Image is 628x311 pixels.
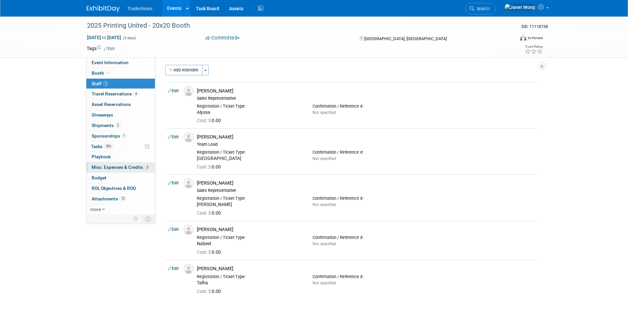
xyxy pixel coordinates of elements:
[92,60,129,65] span: Event Information
[168,89,179,93] a: Edit
[168,135,179,139] a: Edit
[141,215,155,223] td: Toggle Event Tabs
[86,152,155,162] a: Playbook
[104,46,115,51] a: Edit
[197,249,224,255] span: 0.00
[86,68,155,78] a: Booth
[86,79,155,89] a: Staff5
[86,99,155,110] a: Asset Reservations
[184,264,194,274] img: Associate-Profile-5.png
[197,289,212,294] span: Cost: $
[197,142,534,147] div: Team Lead
[128,6,153,11] span: Tradeshows
[197,210,212,216] span: Cost: $
[197,266,534,272] div: [PERSON_NAME]
[92,154,111,159] span: Playbook
[115,123,120,128] span: 2
[184,178,194,188] img: Associate-Profile-5.png
[197,188,534,193] div: Sales Representative
[92,133,127,139] span: Sponsorships
[197,156,303,162] div: [GEOGRAPHIC_DATA]
[313,274,418,279] div: Confirmation / Reference #:
[203,35,242,41] button: Committed
[520,35,526,40] img: Format-Inperson.png
[184,86,194,96] img: Associate-Profile-5.png
[197,289,224,294] span: 0.00
[122,133,127,138] span: 1
[104,144,113,149] span: 33%
[465,3,496,14] a: Search
[475,34,543,44] div: Event Format
[91,144,113,149] span: Tasks
[197,164,224,169] span: 0.00
[92,102,131,107] span: Asset Reservations
[101,35,107,40] span: to
[85,20,504,32] div: 2025 Printing United - 20x20 Booth
[197,118,224,123] span: 0.00
[103,81,108,86] span: 5
[197,134,534,140] div: [PERSON_NAME]
[86,173,155,183] a: Budget
[130,215,142,223] td: Personalize Event Tab Strip
[313,110,336,115] span: Not specified
[197,226,534,233] div: [PERSON_NAME]
[197,210,224,216] span: 0.00
[197,235,303,240] div: Registration / Ticket Type:
[313,242,336,246] span: Not specified
[474,6,490,11] span: Search
[197,180,534,186] div: [PERSON_NAME]
[107,71,110,75] i: Booth reservation complete
[92,123,120,128] span: Shipments
[87,6,120,12] img: ExhibitDay
[522,24,548,29] span: Event ID: 11118738
[197,96,534,101] div: Sales Representative
[313,104,418,109] div: Confirmation / Reference #:
[197,110,303,116] div: Alyssa
[165,65,202,75] button: Add Attendee
[197,104,303,109] div: Registration / Ticket Type:
[313,202,336,207] span: Not specified
[92,81,108,86] span: Staff
[92,112,113,117] span: Giveaways
[87,35,121,40] span: [DATE] [DATE]
[92,196,126,201] span: Attachments
[86,110,155,120] a: Giveaways
[134,91,138,96] span: 4
[364,36,447,41] span: [GEOGRAPHIC_DATA], [GEOGRAPHIC_DATA]
[168,227,179,232] a: Edit
[86,162,155,172] a: Misc. Expenses & Credits3
[197,202,303,208] div: [PERSON_NAME]
[197,88,534,94] div: [PERSON_NAME]
[313,150,418,155] div: Confirmation / Reference #:
[145,165,150,170] span: 3
[197,118,212,123] span: Cost: $
[313,235,418,240] div: Confirmation / Reference #:
[86,120,155,131] a: Shipments2
[197,280,303,286] div: Talha
[90,207,101,212] span: more
[87,45,115,52] td: Tags
[525,45,543,48] div: Event Rating
[197,249,212,255] span: Cost: $
[197,241,303,247] div: Nabeel
[86,183,155,194] a: ROI, Objectives & ROO
[197,150,303,155] div: Registration / Ticket Type:
[168,181,179,185] a: Edit
[527,36,543,40] div: In-Person
[313,196,418,201] div: Confirmation / Reference #:
[504,4,535,11] img: Janet Wong
[313,281,336,285] span: Not specified
[86,131,155,141] a: Sponsorships1
[86,194,155,204] a: Attachments12
[122,36,136,40] span: (3 days)
[86,142,155,152] a: Tasks33%
[92,91,138,96] span: Travel Reservations
[86,204,155,215] a: more
[197,274,303,279] div: Registration / Ticket Type:
[184,132,194,142] img: Associate-Profile-5.png
[184,225,194,235] img: Associate-Profile-5.png
[86,89,155,99] a: Travel Reservations4
[92,175,106,180] span: Budget
[86,58,155,68] a: Event Information
[92,186,136,191] span: ROI, Objectives & ROO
